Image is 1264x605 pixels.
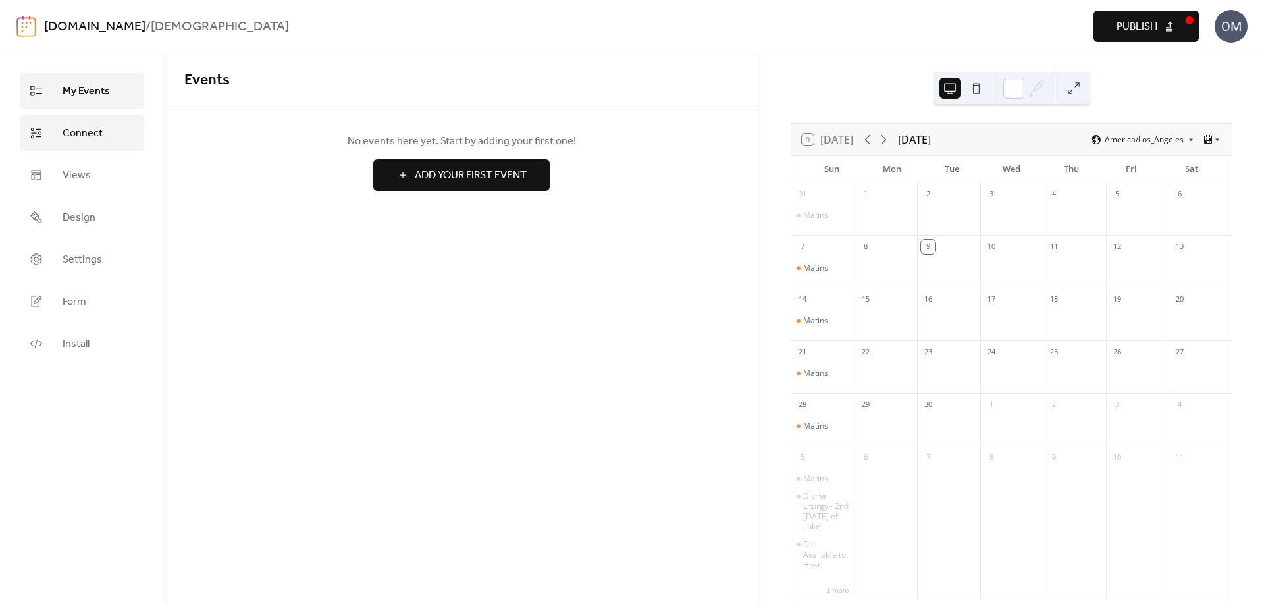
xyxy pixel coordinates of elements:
[862,156,922,182] div: Mon
[984,345,999,359] div: 24
[1172,292,1187,307] div: 20
[921,398,935,412] div: 30
[803,473,828,484] div: Matins
[1161,156,1221,182] div: Sat
[63,126,103,142] span: Connect
[858,292,873,307] div: 15
[795,187,810,201] div: 31
[803,491,849,532] div: Divine Liturgy - 2nd [DATE] of Luke
[1110,187,1124,201] div: 5
[44,14,145,39] a: [DOMAIN_NAME]
[795,345,810,359] div: 21
[858,450,873,465] div: 6
[921,187,935,201] div: 2
[1047,450,1061,465] div: 9
[63,336,90,352] span: Install
[803,539,849,570] div: FH: Available to Host
[921,345,935,359] div: 23
[1110,398,1124,412] div: 3
[1172,450,1187,465] div: 11
[184,159,739,191] a: Add Your First Event
[984,292,999,307] div: 17
[858,187,873,201] div: 1
[791,315,855,326] div: Matins
[1101,156,1161,182] div: Fri
[415,168,527,184] span: Add Your First Event
[1110,292,1124,307] div: 19
[20,73,144,109] a: My Events
[20,157,144,193] a: Views
[791,491,855,532] div: Divine Liturgy - 2nd Sunday of Luke
[1047,240,1061,254] div: 11
[184,66,230,95] span: Events
[984,240,999,254] div: 10
[20,199,144,235] a: Design
[791,421,855,431] div: Matins
[20,115,144,151] a: Connect
[63,210,95,226] span: Design
[898,132,931,147] div: [DATE]
[984,450,999,465] div: 8
[1047,292,1061,307] div: 18
[922,156,982,182] div: Tue
[184,134,739,149] span: No events here yet. Start by adding your first one!
[1110,240,1124,254] div: 12
[791,539,855,570] div: FH: Available to Host
[984,398,999,412] div: 1
[1117,19,1157,35] span: Publish
[803,368,828,379] div: Matins
[63,252,102,268] span: Settings
[921,240,935,254] div: 9
[1047,398,1061,412] div: 2
[1172,345,1187,359] div: 27
[982,156,1041,182] div: Wed
[795,292,810,307] div: 14
[921,450,935,465] div: 7
[1215,10,1248,43] div: OM
[791,210,855,221] div: Matins
[795,240,810,254] div: 7
[1047,345,1061,359] div: 25
[63,294,86,310] span: Form
[858,240,873,254] div: 8
[1172,240,1187,254] div: 13
[791,473,855,484] div: Matins
[791,368,855,379] div: Matins
[791,263,855,273] div: Matins
[151,14,289,39] b: [DEMOGRAPHIC_DATA]
[1110,450,1124,465] div: 10
[16,16,36,37] img: logo
[1093,11,1199,42] button: Publish
[1172,398,1187,412] div: 4
[1047,187,1061,201] div: 4
[795,398,810,412] div: 28
[145,14,151,39] b: /
[984,187,999,201] div: 3
[858,398,873,412] div: 29
[1105,136,1184,144] span: America/Los_Angeles
[921,292,935,307] div: 16
[821,584,854,595] button: 1 more
[803,421,828,431] div: Matins
[795,450,810,465] div: 5
[802,156,862,182] div: Sun
[1172,187,1187,201] div: 6
[373,159,550,191] button: Add Your First Event
[1041,156,1101,182] div: Thu
[803,210,828,221] div: Matins
[63,168,91,184] span: Views
[858,345,873,359] div: 22
[803,315,828,326] div: Matins
[1110,345,1124,359] div: 26
[803,263,828,273] div: Matins
[20,326,144,361] a: Install
[63,84,110,99] span: My Events
[20,284,144,319] a: Form
[20,242,144,277] a: Settings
